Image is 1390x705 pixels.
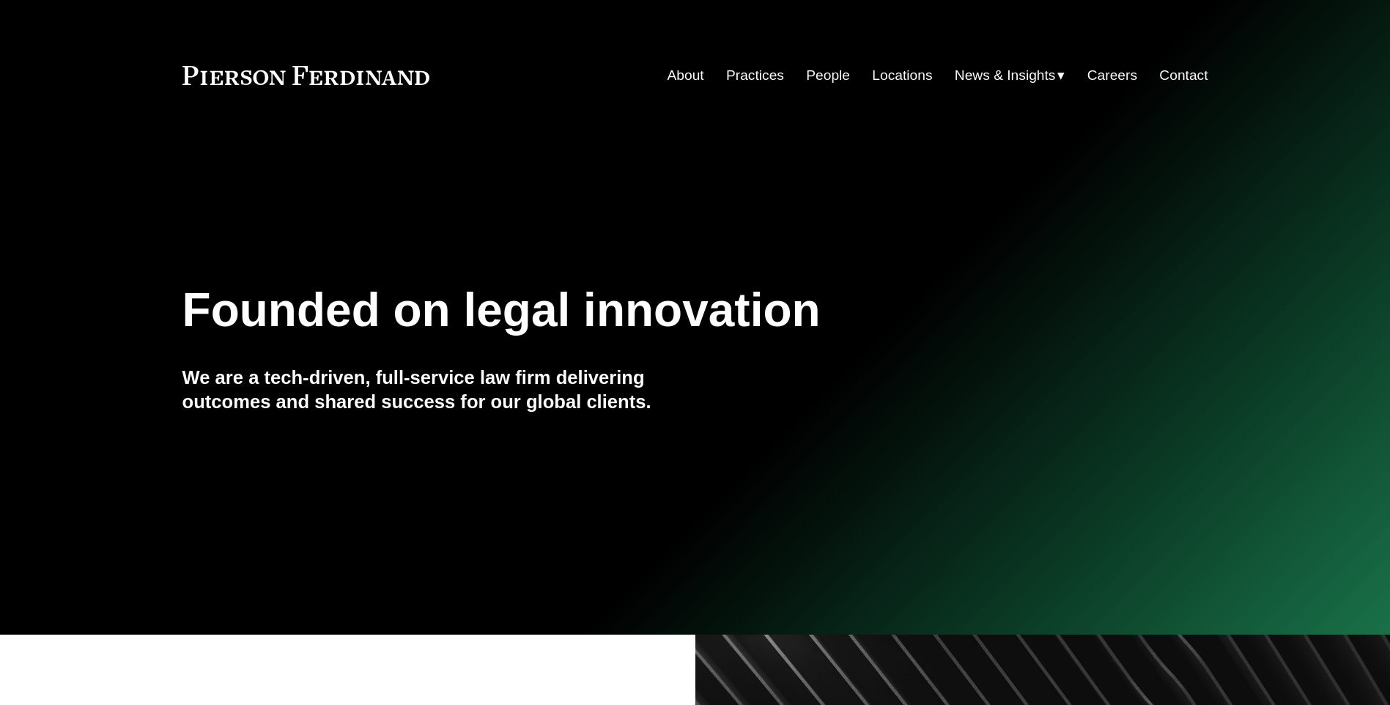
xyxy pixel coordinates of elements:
h1: Founded on legal innovation [182,284,1038,337]
a: Practices [726,62,784,89]
span: News & Insights [955,63,1056,89]
a: Contact [1159,62,1208,89]
h4: We are a tech-driven, full-service law firm delivering outcomes and shared success for our global... [182,366,695,413]
a: Locations [872,62,932,89]
a: About [668,62,704,89]
a: folder dropdown [955,62,1065,89]
a: People [806,62,850,89]
a: Careers [1087,62,1137,89]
